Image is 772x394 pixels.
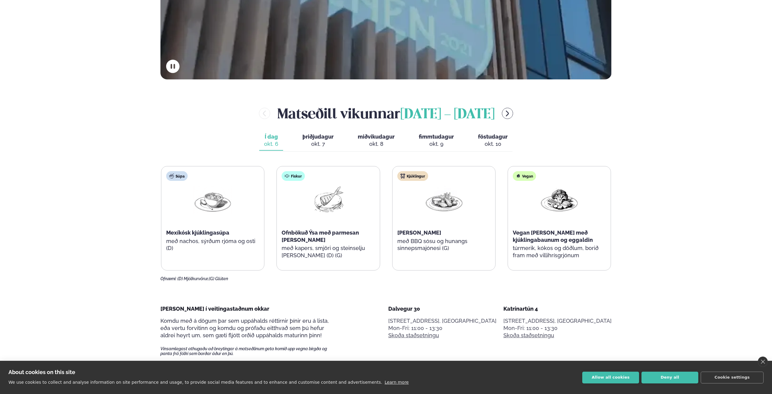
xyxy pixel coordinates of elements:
div: Mon-Fri: 11:00 - 13:30 [388,325,496,332]
div: Fiskur [282,171,305,181]
p: túrmerik, kókos og döðlum, borið fram með villihrísgrjónum [513,245,606,259]
a: close [758,357,768,367]
div: Vegan [513,171,536,181]
div: okt. 7 [302,140,334,148]
button: miðvikudagur okt. 8 [353,131,399,151]
div: okt. 6 [264,140,278,148]
span: Vinsamlegast athugaðu að breytingar á matseðlinum geta komið upp vegna birgða og panta frá fólki ... [160,346,338,356]
img: Vegan.png [540,186,579,214]
button: Allow all cookies [582,372,639,383]
p: með BBQ sósu og hunangs sinnepsmajónesi (G) [397,238,490,252]
button: þriðjudagur okt. 7 [298,131,338,151]
span: Ofnbökuð Ýsa með parmesan [PERSON_NAME] [282,229,359,243]
img: soup.svg [169,174,174,178]
p: með nachos, sýrðum rjóma og osti (D) [166,238,259,252]
span: föstudagur [478,133,508,140]
div: okt. 10 [478,140,508,148]
span: Komdu með á dögum þar sem uppáhalds réttirnir þínir eru á lista, eða vertu forvitinn og komdu og ... [160,318,329,338]
span: (G) Glúten [209,276,228,281]
span: þriðjudagur [302,133,334,140]
img: Chicken-wings-legs.png [425,186,463,214]
button: föstudagur okt. 10 [473,131,512,151]
img: Vegan.svg [516,174,521,178]
button: Cookie settings [701,372,764,383]
a: Skoða staðsetningu [503,332,554,339]
img: chicken.svg [400,174,405,178]
button: menu-btn-right [502,108,513,119]
span: [PERSON_NAME] í veitingastaðnum okkar [160,306,269,312]
div: Katrínartún 4 [503,305,612,312]
span: Mexíkósk kjúklingasúpa [166,229,229,236]
div: Súpa [166,171,188,181]
button: fimmtudagur okt. 9 [414,131,459,151]
div: okt. 9 [419,140,454,148]
img: fish.svg [285,174,289,178]
div: Mon-Fri: 11:00 - 13:30 [503,325,612,332]
a: Skoða staðsetningu [388,332,439,339]
img: Soup.png [193,186,232,214]
div: Dalvegur 30 [388,305,496,312]
div: Kjúklingur [397,171,428,181]
span: miðvikudagur [358,133,395,140]
p: [STREET_ADDRESS], [GEOGRAPHIC_DATA] [503,317,612,325]
p: We use cookies to collect and analyse information on site performance and usage, to provide socia... [8,380,382,385]
img: Fish.png [309,186,347,214]
span: Vegan [PERSON_NAME] með kjúklingabaunum og eggaldin [513,229,593,243]
button: Deny all [641,372,698,383]
h2: Matseðill vikunnar [277,104,495,123]
a: Learn more [385,380,409,385]
p: með kapers, smjöri og steinselju [PERSON_NAME] (D) (G) [282,245,375,259]
button: menu-btn-left [259,108,270,119]
div: okt. 8 [358,140,395,148]
span: Í dag [264,133,278,140]
span: fimmtudagur [419,133,454,140]
span: (D) Mjólkurvörur, [177,276,209,281]
span: Ofnæmi: [160,276,176,281]
span: [PERSON_NAME] [397,229,441,236]
p: [STREET_ADDRESS], [GEOGRAPHIC_DATA] [388,317,496,325]
button: Í dag okt. 6 [259,131,283,151]
strong: About cookies on this site [8,369,75,375]
span: [DATE] - [DATE] [400,108,495,121]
